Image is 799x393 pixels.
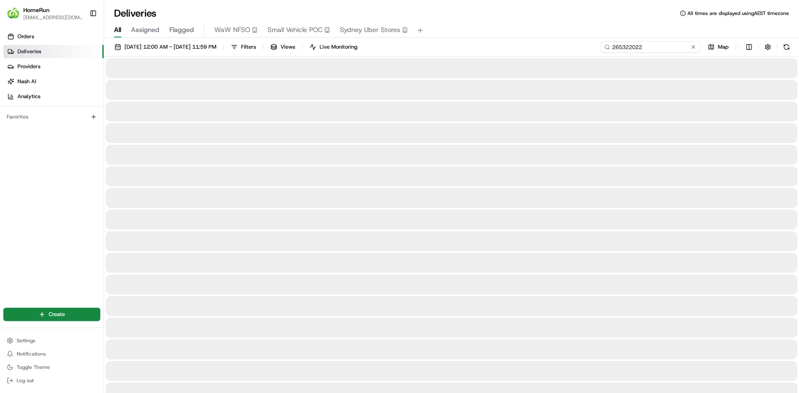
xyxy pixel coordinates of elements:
button: Toggle Theme [3,361,100,373]
span: Deliveries [17,48,41,55]
button: HomeRunHomeRun[EMAIL_ADDRESS][DOMAIN_NAME] [3,3,86,23]
span: Map [718,43,729,51]
span: Views [280,43,295,51]
span: Flagged [169,25,194,35]
button: Notifications [3,348,100,360]
span: Nash AI [17,78,36,85]
span: Orders [17,33,34,40]
span: WaW NFSO [214,25,250,35]
span: Sydney Uber Stores [340,25,400,35]
button: Log out [3,375,100,386]
input: Type to search [601,41,701,53]
button: Live Monitoring [306,41,361,53]
span: Providers [17,63,40,70]
span: Log out [17,377,34,384]
button: Refresh [781,41,792,53]
span: [DATE] 12:00 AM - [DATE] 11:59 PM [124,43,216,51]
button: Settings [3,335,100,346]
a: Providers [3,60,104,73]
span: Toggle Theme [17,364,50,371]
button: [DATE] 12:00 AM - [DATE] 11:59 PM [111,41,220,53]
img: HomeRun [7,7,20,20]
span: Settings [17,337,35,344]
span: All [114,25,121,35]
button: HomeRun [23,6,50,14]
div: Favorites [3,110,100,124]
a: Analytics [3,90,104,103]
button: Map [704,41,732,53]
span: Small Vehicle POC [268,25,323,35]
span: Live Monitoring [320,43,357,51]
span: Analytics [17,93,40,100]
span: Assigned [131,25,159,35]
span: Notifications [17,351,46,357]
h1: Deliveries [114,7,156,20]
span: Create [49,311,65,318]
a: Deliveries [3,45,104,58]
a: Orders [3,30,104,43]
span: All times are displayed using AEST timezone [687,10,789,17]
a: Nash AI [3,75,104,88]
button: [EMAIL_ADDRESS][DOMAIN_NAME] [23,14,83,21]
button: Views [267,41,299,53]
button: Filters [227,41,260,53]
button: Create [3,308,100,321]
span: Filters [241,43,256,51]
